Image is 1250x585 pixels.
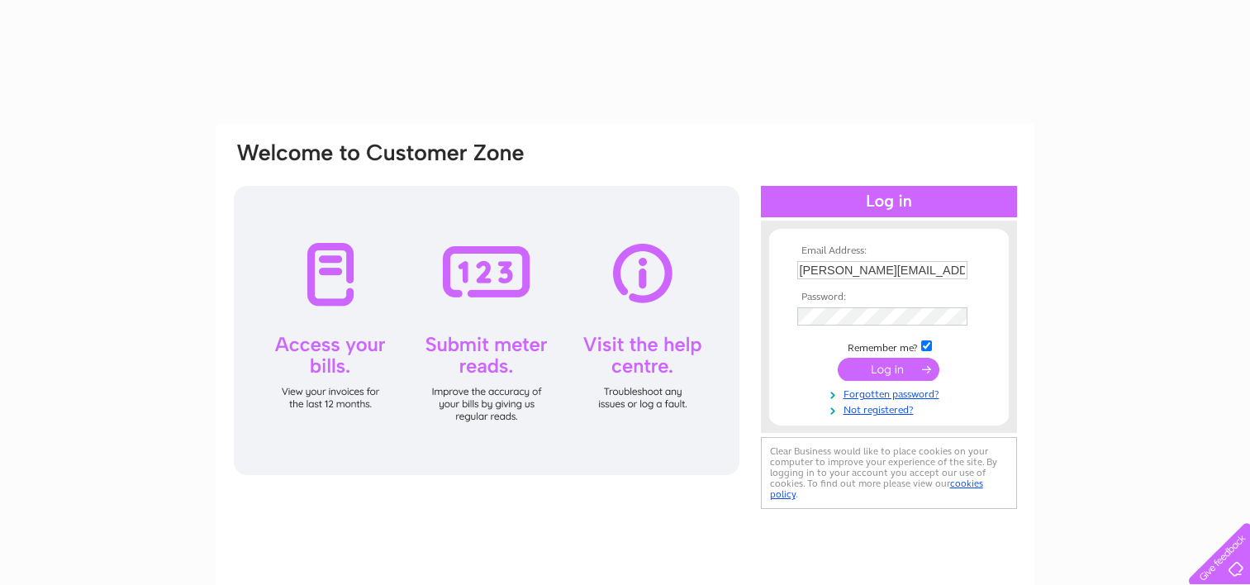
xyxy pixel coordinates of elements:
[793,245,985,257] th: Email Address:
[793,338,985,354] td: Remember me?
[793,292,985,303] th: Password:
[797,385,985,401] a: Forgotten password?
[797,401,985,416] a: Not registered?
[761,437,1017,509] div: Clear Business would like to place cookies on your computer to improve your experience of the sit...
[770,478,983,500] a: cookies policy
[838,358,939,381] input: Submit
